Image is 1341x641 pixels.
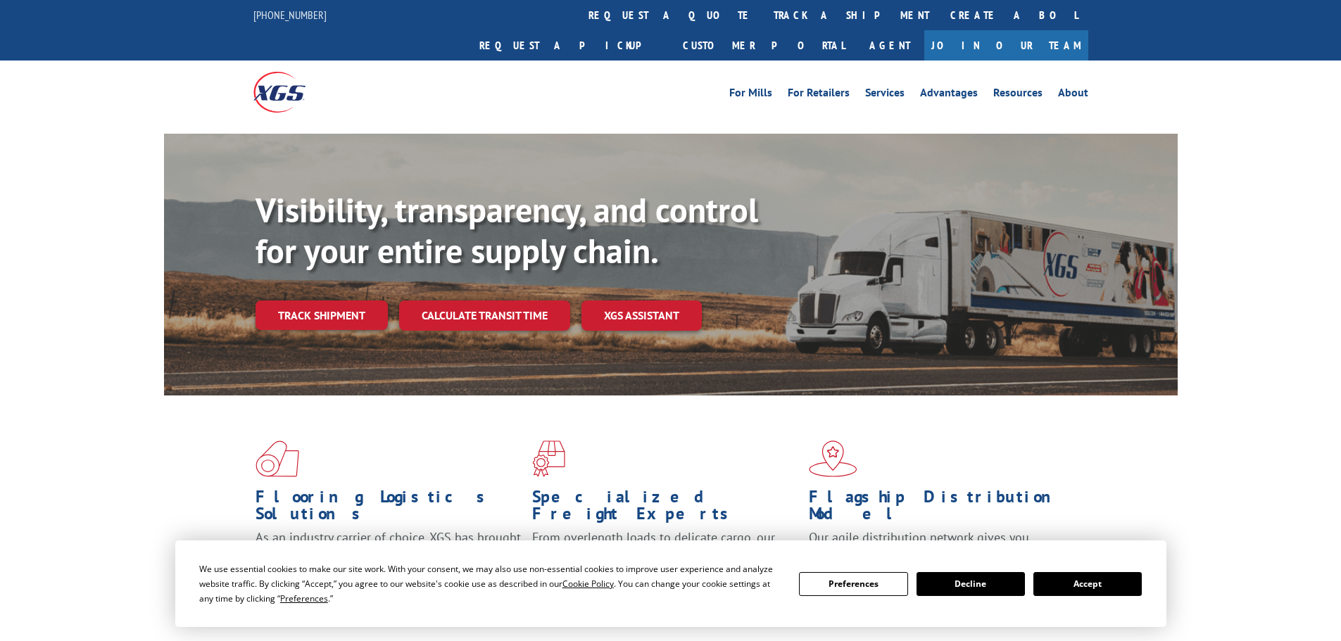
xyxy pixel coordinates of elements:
[253,8,327,22] a: [PHONE_NUMBER]
[256,300,388,330] a: Track shipment
[399,300,570,331] a: Calculate transit time
[562,578,614,590] span: Cookie Policy
[256,440,299,477] img: xgs-icon-total-supply-chain-intelligence-red
[469,30,672,61] a: Request a pickup
[855,30,924,61] a: Agent
[532,529,798,592] p: From overlength loads to delicate cargo, our experienced staff knows the best way to move your fr...
[993,87,1043,103] a: Resources
[865,87,905,103] a: Services
[199,561,782,606] div: We use essential cookies to make our site work. With your consent, we may also use non-essential ...
[256,188,758,272] b: Visibility, transparency, and control for your entire supply chain.
[1058,87,1088,103] a: About
[175,540,1166,627] div: Cookie Consent Prompt
[256,488,522,529] h1: Flooring Logistics Solutions
[532,488,798,529] h1: Specialized Freight Experts
[924,30,1088,61] a: Join Our Team
[799,572,907,596] button: Preferences
[672,30,855,61] a: Customer Portal
[729,87,772,103] a: For Mills
[920,87,978,103] a: Advantages
[917,572,1025,596] button: Decline
[809,440,857,477] img: xgs-icon-flagship-distribution-model-red
[280,592,328,604] span: Preferences
[809,488,1075,529] h1: Flagship Distribution Model
[809,529,1068,562] span: Our agile distribution network gives you nationwide inventory management on demand.
[581,300,702,331] a: XGS ASSISTANT
[788,87,850,103] a: For Retailers
[532,440,565,477] img: xgs-icon-focused-on-flooring-red
[256,529,521,579] span: As an industry carrier of choice, XGS has brought innovation and dedication to flooring logistics...
[1033,572,1142,596] button: Accept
